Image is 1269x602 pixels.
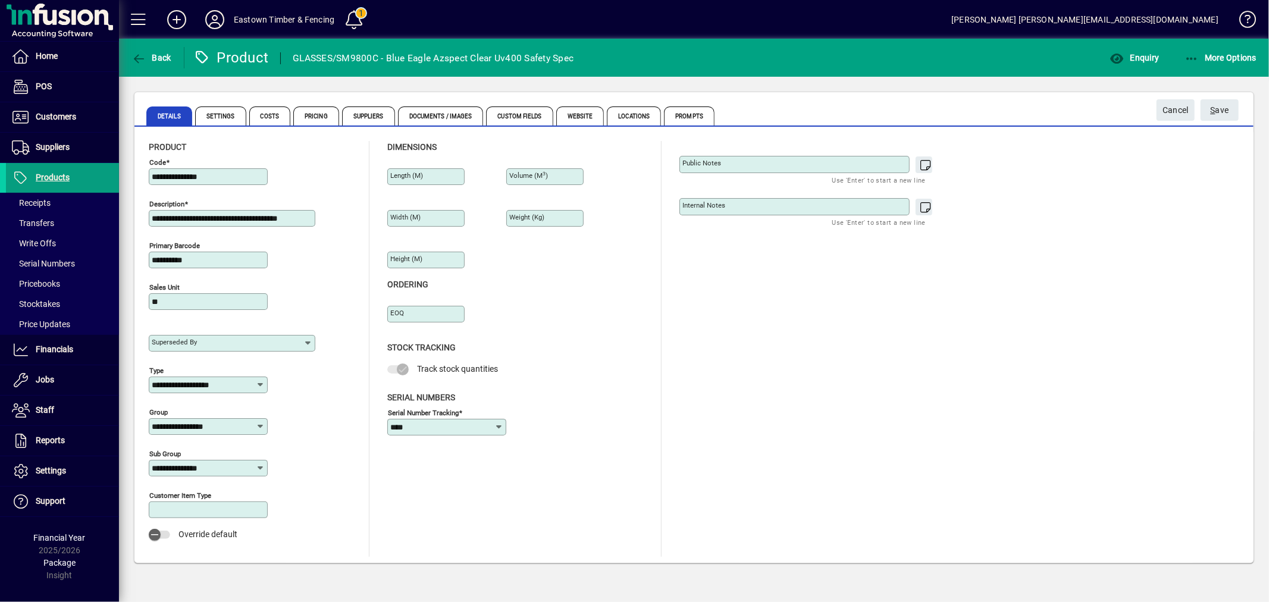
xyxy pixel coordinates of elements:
[543,171,546,177] sup: 3
[146,106,192,126] span: Details
[398,106,484,126] span: Documents / Images
[951,10,1218,29] div: [PERSON_NAME] [PERSON_NAME][EMAIL_ADDRESS][DOMAIN_NAME]
[12,218,54,228] span: Transfers
[12,259,75,268] span: Serial Numbers
[1230,2,1254,41] a: Knowledge Base
[1182,47,1260,68] button: More Options
[509,171,548,180] mat-label: Volume (m )
[195,106,246,126] span: Settings
[149,142,186,152] span: Product
[36,375,54,384] span: Jobs
[6,294,119,314] a: Stocktakes
[149,450,181,458] mat-label: Sub group
[486,106,553,126] span: Custom Fields
[390,255,422,263] mat-label: Height (m)
[43,558,76,567] span: Package
[36,496,65,506] span: Support
[12,299,60,309] span: Stocktakes
[417,364,498,374] span: Track stock quantities
[36,466,66,475] span: Settings
[6,233,119,253] a: Write Offs
[36,435,65,445] span: Reports
[390,213,421,221] mat-label: Width (m)
[158,9,196,30] button: Add
[1157,99,1195,121] button: Cancel
[390,171,423,180] mat-label: Length (m)
[6,314,119,334] a: Price Updates
[131,53,171,62] span: Back
[34,533,86,543] span: Financial Year
[12,319,70,329] span: Price Updates
[12,239,56,248] span: Write Offs
[36,112,76,121] span: Customers
[387,393,455,402] span: Serial Numbers
[387,142,437,152] span: Dimensions
[149,158,166,167] mat-label: Code
[6,335,119,365] a: Financials
[293,106,339,126] span: Pricing
[6,365,119,395] a: Jobs
[607,106,661,126] span: Locations
[196,9,234,30] button: Profile
[149,491,211,500] mat-label: Customer Item Type
[36,405,54,415] span: Staff
[149,200,184,208] mat-label: Description
[193,48,269,67] div: Product
[36,344,73,354] span: Financials
[249,106,291,126] span: Costs
[149,408,168,416] mat-label: Group
[387,280,428,289] span: Ordering
[387,343,456,352] span: Stock Tracking
[234,10,334,29] div: Eastown Timber & Fencing
[6,193,119,213] a: Receipts
[6,253,119,274] a: Serial Numbers
[6,102,119,132] a: Customers
[6,72,119,102] a: POS
[390,309,404,317] mat-label: EOQ
[36,51,58,61] span: Home
[149,283,180,291] mat-label: Sales unit
[119,47,184,68] app-page-header-button: Back
[12,279,60,289] span: Pricebooks
[1107,47,1162,68] button: Enquiry
[6,426,119,456] a: Reports
[6,456,119,486] a: Settings
[342,106,395,126] span: Suppliers
[1110,53,1159,62] span: Enquiry
[178,529,237,539] span: Override default
[388,408,459,416] mat-label: Serial Number tracking
[1211,105,1215,115] span: S
[1211,101,1229,120] span: ave
[152,338,197,346] mat-label: Superseded by
[149,366,164,375] mat-label: Type
[6,213,119,233] a: Transfers
[509,213,544,221] mat-label: Weight (Kg)
[12,198,51,208] span: Receipts
[36,173,70,182] span: Products
[36,81,52,91] span: POS
[664,106,715,126] span: Prompts
[1201,99,1239,121] button: Save
[149,242,200,250] mat-label: Primary barcode
[832,215,926,229] mat-hint: Use 'Enter' to start a new line
[682,159,721,167] mat-label: Public Notes
[556,106,604,126] span: Website
[1163,101,1189,120] span: Cancel
[832,173,926,187] mat-hint: Use 'Enter' to start a new line
[36,142,70,152] span: Suppliers
[293,49,574,68] div: GLASSES/SM9800C - Blue Eagle Azspect Clear Uv400 Safety Spec
[6,396,119,425] a: Staff
[1185,53,1257,62] span: More Options
[6,42,119,71] a: Home
[6,274,119,294] a: Pricebooks
[682,201,725,209] mat-label: Internal Notes
[129,47,174,68] button: Back
[6,133,119,162] a: Suppliers
[6,487,119,516] a: Support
